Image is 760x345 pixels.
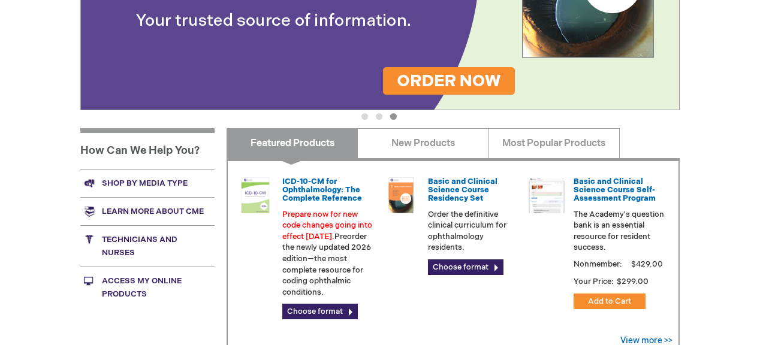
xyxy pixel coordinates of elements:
span: $429.00 [629,259,665,269]
strong: Your Price: [574,277,614,286]
button: Add to Cart [574,293,646,309]
a: ICD-10-CM for Ophthalmology: The Complete Reference [282,177,362,204]
img: bcscself_20.jpg [529,177,565,213]
p: The Academy's question bank is an essential resource for resident success. [574,209,665,253]
a: Technicians and nurses [80,225,215,267]
img: 02850963u_47.png [383,177,419,213]
a: Choose format [428,259,503,275]
a: New Products [357,128,488,158]
a: Basic and Clinical Science Course Residency Set [428,177,497,204]
a: Shop by media type [80,169,215,197]
span: Add to Cart [588,296,631,306]
a: Choose format [282,304,358,319]
img: 0120008u_42.png [237,177,273,213]
span: $299.00 [616,277,650,286]
a: Learn more about CME [80,197,215,225]
button: 2 of 3 [376,113,382,120]
h1: How Can We Help You? [80,128,215,169]
a: Most Popular Products [488,128,619,158]
a: Featured Products [227,128,358,158]
a: Access My Online Products [80,267,215,308]
font: Prepare now for new code changes going into effect [DATE]. [282,210,372,241]
p: Order the definitive clinical curriculum for ophthalmology residents. [428,209,519,253]
strong: Nonmember: [574,257,622,272]
button: 3 of 3 [390,113,397,120]
a: Basic and Clinical Science Course Self-Assessment Program [574,177,656,204]
button: 1 of 3 [361,113,368,120]
p: Preorder the newly updated 2026 edition—the most complete resource for coding ophthalmic conditions. [282,209,373,298]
